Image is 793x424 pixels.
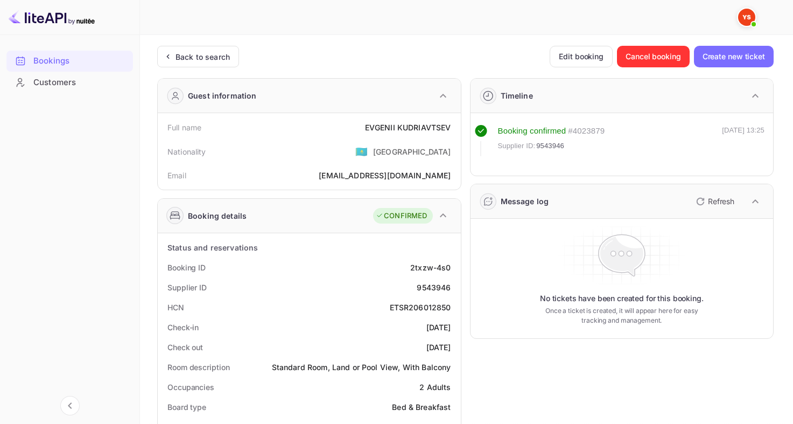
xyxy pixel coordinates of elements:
[167,262,206,273] div: Booking ID
[167,322,199,333] div: Check-in
[6,51,133,71] a: Bookings
[365,122,451,133] div: EVGENII KUDRIAVTSEV
[167,362,229,373] div: Room description
[501,90,533,101] div: Timeline
[426,322,451,333] div: [DATE]
[188,90,257,101] div: Guest information
[410,262,451,273] div: 2txzw-4s0
[376,211,427,221] div: CONFIRMED
[6,72,133,92] a: Customers
[694,46,774,67] button: Create new ticket
[373,146,451,157] div: [GEOGRAPHIC_DATA]
[167,381,214,393] div: Occupancies
[708,196,734,207] p: Refresh
[176,51,230,62] div: Back to search
[540,293,704,304] p: No tickets have been created for this booking.
[536,141,564,151] span: 9543946
[167,302,184,313] div: HCN
[188,210,247,221] div: Booking details
[167,242,258,253] div: Status and reservations
[167,146,206,157] div: Nationality
[390,302,451,313] div: ETSR206012850
[550,46,613,67] button: Edit booking
[167,170,186,181] div: Email
[60,396,80,415] button: Collapse navigation
[6,51,133,72] div: Bookings
[319,170,451,181] div: [EMAIL_ADDRESS][DOMAIN_NAME]
[167,401,206,413] div: Board type
[568,125,605,137] div: # 4023879
[541,306,703,325] p: Once a ticket is created, it will appear here for easy tracking and management.
[498,141,536,151] span: Supplier ID:
[501,196,549,207] div: Message log
[167,342,203,353] div: Check out
[355,142,368,161] span: United States
[617,46,690,67] button: Cancel booking
[392,401,451,413] div: Bed & Breakfast
[738,9,755,26] img: Yandex Support
[9,9,95,26] img: LiteAPI logo
[498,125,566,137] div: Booking confirmed
[690,193,739,210] button: Refresh
[167,122,201,133] div: Full name
[33,55,128,67] div: Bookings
[33,77,128,89] div: Customers
[426,342,451,353] div: [DATE]
[272,362,451,373] div: Standard Room, Land or Pool View, With Balcony
[417,282,451,293] div: 9543946
[167,282,207,293] div: Supplier ID
[419,381,451,393] div: 2 Adults
[722,125,764,156] div: [DATE] 13:25
[6,72,133,93] div: Customers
